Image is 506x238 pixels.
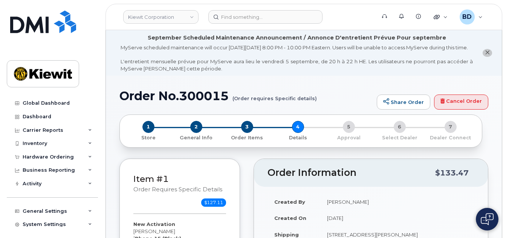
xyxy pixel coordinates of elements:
strong: Created By [274,199,305,205]
span: 3 [241,121,253,133]
small: (Order requires Specific details) [232,89,317,101]
span: $127.11 [201,198,226,207]
a: Share Order [377,95,430,110]
td: [DATE] [320,210,474,226]
a: 3 Order Items [222,133,272,141]
strong: Created On [274,215,306,221]
h1: Order No.300015 [119,89,373,102]
td: [PERSON_NAME] [320,194,474,210]
span: 1 [142,121,154,133]
h2: Order Information [268,168,435,178]
p: Order Items [225,134,269,141]
a: Cancel Order [434,95,488,110]
p: General Info [174,134,219,141]
div: September Scheduled Maintenance Announcement / Annonce D'entretient Prévue Pour septembre [148,34,446,42]
strong: New Activation [133,221,175,227]
p: Store [129,134,168,141]
a: 1 Store [126,133,171,141]
div: MyServe scheduled maintenance will occur [DATE][DATE] 8:00 PM - 10:00 PM Eastern. Users will be u... [121,44,473,72]
img: Open chat [481,213,494,225]
small: Order requires Specific details [133,186,222,193]
button: close notification [483,49,492,57]
span: 2 [190,121,202,133]
div: $133.47 [435,166,469,180]
a: Item #1 [133,174,169,184]
a: 2 General Info [171,133,222,141]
